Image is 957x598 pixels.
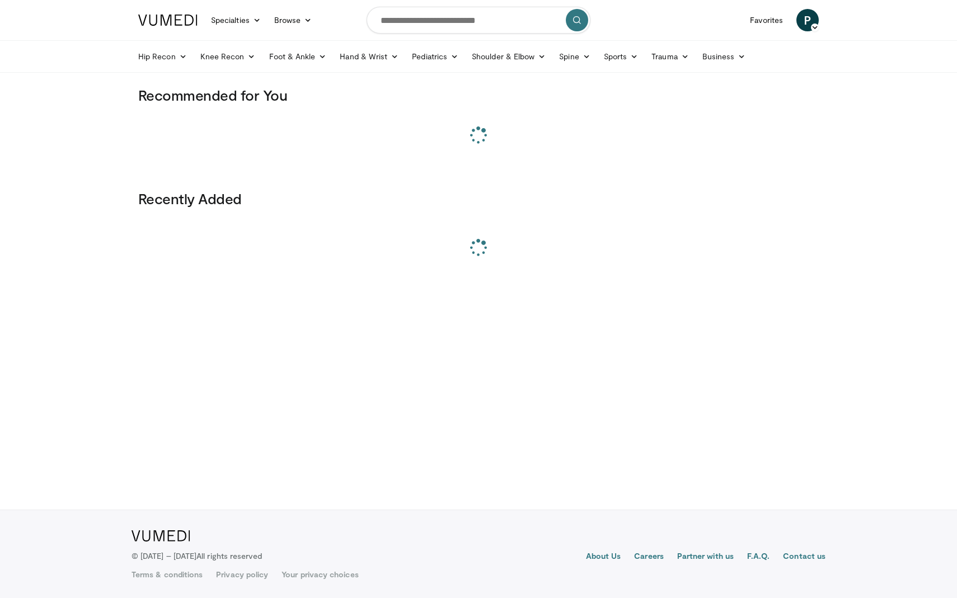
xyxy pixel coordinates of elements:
p: © [DATE] – [DATE] [132,550,262,562]
a: Contact us [783,550,825,564]
a: About Us [586,550,621,564]
a: Shoulder & Elbow [465,45,552,68]
h3: Recently Added [138,190,819,208]
a: Hand & Wrist [333,45,405,68]
a: Specialties [204,9,268,31]
img: VuMedi Logo [132,530,190,542]
a: Hip Recon [132,45,194,68]
a: Trauma [645,45,696,68]
a: Privacy policy [216,569,268,580]
a: Browse [268,9,319,31]
a: Careers [634,550,664,564]
a: Favorites [743,9,790,31]
a: Partner with us [677,550,734,564]
a: Business [696,45,753,68]
a: Knee Recon [194,45,262,68]
a: F.A.Q. [747,550,770,564]
span: All rights reserved [196,551,262,561]
a: Foot & Ankle [262,45,334,68]
a: Sports [597,45,645,68]
img: VuMedi Logo [138,15,198,26]
a: P [796,9,819,31]
input: Search topics, interventions [367,7,590,34]
a: Pediatrics [405,45,465,68]
h3: Recommended for You [138,86,819,104]
a: Spine [552,45,597,68]
a: Your privacy choices [282,569,358,580]
a: Terms & conditions [132,569,203,580]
